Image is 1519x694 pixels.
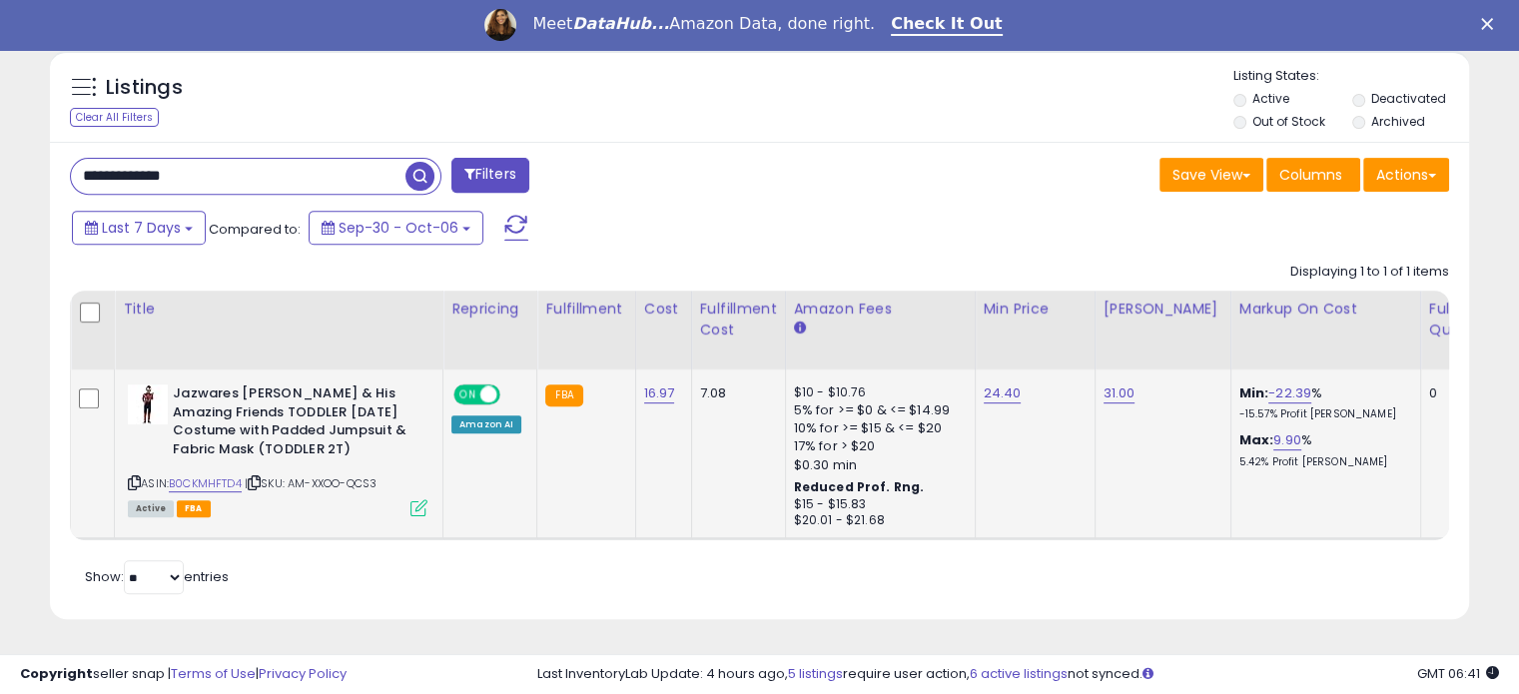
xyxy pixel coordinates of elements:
a: Check It Out [891,14,1003,36]
div: Meet Amazon Data, done right. [532,14,875,34]
span: All listings currently available for purchase on Amazon [128,500,174,517]
span: OFF [497,386,529,403]
div: $20.01 - $21.68 [794,512,960,529]
span: Compared to: [209,220,301,239]
p: -15.57% Profit [PERSON_NAME] [1239,407,1405,421]
b: Reduced Prof. Rng. [794,478,925,495]
div: Title [123,299,434,320]
small: Amazon Fees. [794,320,806,338]
label: Active [1252,90,1289,107]
button: Actions [1363,158,1449,192]
div: Repricing [451,299,528,320]
div: 10% for >= $15 & <= $20 [794,419,960,437]
div: $10 - $10.76 [794,384,960,401]
a: 16.97 [644,383,675,403]
b: Max: [1239,430,1274,449]
i: DataHub... [572,14,669,33]
div: 17% for > $20 [794,437,960,455]
div: $0.30 min [794,456,960,474]
a: 5 listings [788,664,843,683]
span: Show: entries [85,567,229,586]
div: [PERSON_NAME] [1104,299,1222,320]
th: The percentage added to the cost of goods (COGS) that forms the calculator for Min & Max prices. [1230,291,1420,369]
span: | SKU: AM-XXOO-QCS3 [245,475,377,491]
span: Columns [1279,165,1342,185]
div: 5% for >= $0 & <= $14.99 [794,401,960,419]
div: % [1239,384,1405,421]
a: -22.39 [1268,383,1311,403]
label: Deactivated [1370,90,1445,107]
button: Columns [1266,158,1360,192]
img: Profile image for Georgie [484,9,516,41]
label: Archived [1370,113,1424,130]
div: Fulfillment [545,299,626,320]
span: ON [455,386,480,403]
div: seller snap | | [20,665,347,684]
label: Out of Stock [1252,113,1325,130]
a: B0CKMHFTD4 [169,475,242,492]
div: Min Price [984,299,1087,320]
b: Min: [1239,383,1269,402]
span: Sep-30 - Oct-06 [339,218,458,238]
strong: Copyright [20,664,93,683]
div: Clear All Filters [70,108,159,127]
div: Markup on Cost [1239,299,1412,320]
div: 7.08 [700,384,770,402]
a: 6 active listings [970,664,1068,683]
div: Close [1481,18,1501,30]
p: Listing States: [1233,67,1469,86]
div: Last InventoryLab Update: 4 hours ago, require user action, not synced. [537,665,1499,684]
div: 0 [1429,384,1491,402]
div: ASIN: [128,384,427,514]
div: Cost [644,299,683,320]
a: Privacy Policy [259,664,347,683]
small: FBA [545,384,582,406]
a: 31.00 [1104,383,1136,403]
div: Amazon Fees [794,299,967,320]
a: 24.40 [984,383,1022,403]
p: 5.42% Profit [PERSON_NAME] [1239,455,1405,469]
div: % [1239,431,1405,468]
a: Terms of Use [171,664,256,683]
div: Fulfillable Quantity [1429,299,1498,341]
button: Filters [451,158,529,193]
span: FBA [177,500,211,517]
b: Jazwares [PERSON_NAME] & His Amazing Friends TODDLER [DATE] Costume with Padded Jumpsuit & Fabric... [173,384,415,463]
button: Last 7 Days [72,211,206,245]
h5: Listings [106,74,183,102]
button: Sep-30 - Oct-06 [309,211,483,245]
img: 318GTP0etaL._SL40_.jpg [128,384,168,424]
button: Save View [1159,158,1263,192]
div: Amazon AI [451,415,521,433]
span: Last 7 Days [102,218,181,238]
span: 2025-10-14 06:41 GMT [1417,664,1499,683]
a: 9.90 [1273,430,1301,450]
div: $15 - $15.83 [794,496,960,513]
div: Fulfillment Cost [700,299,777,341]
div: Displaying 1 to 1 of 1 items [1290,263,1449,282]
